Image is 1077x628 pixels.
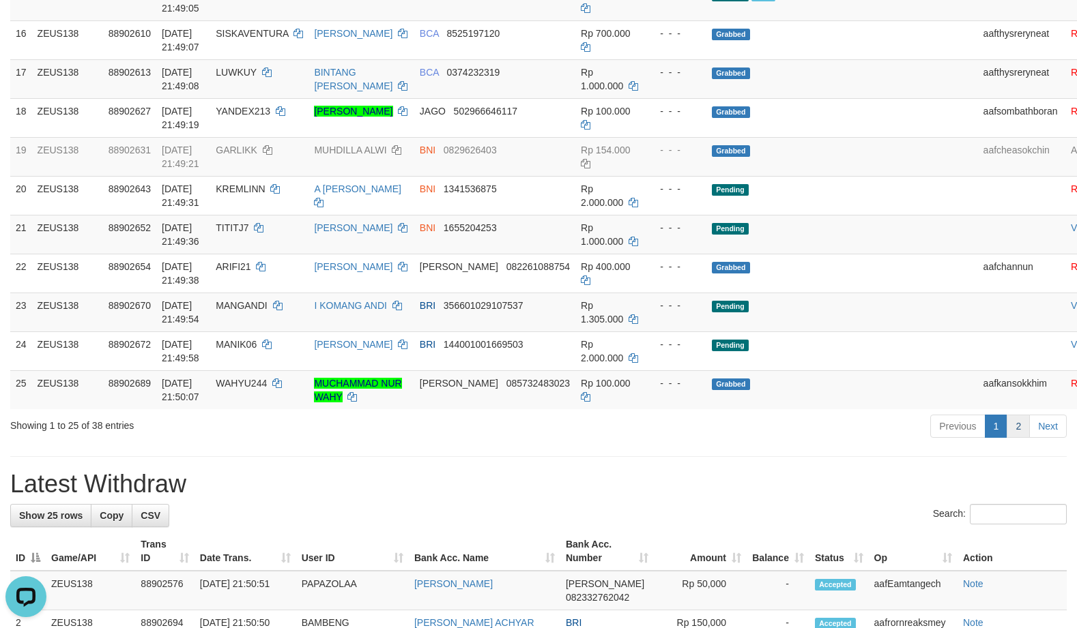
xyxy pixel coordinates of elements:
td: PAPAZOLAA [296,571,409,610]
td: ZEUS138 [32,176,103,215]
div: - - - [649,221,701,235]
span: Rp 1.000.000 [581,222,623,247]
th: Op: activate to sort column ascending [869,532,958,571]
a: Note [963,617,983,628]
span: Grabbed [712,145,750,157]
a: [PERSON_NAME] [314,28,392,39]
div: - - - [649,104,701,118]
td: aafcheasokchin [978,137,1065,176]
td: ZEUS138 [32,59,103,98]
span: [DATE] 21:49:38 [162,261,199,286]
td: 18 [10,98,32,137]
a: 2 [1007,415,1030,438]
span: ARIFI21 [216,261,250,272]
span: Copy 144001001669503 to clipboard [444,339,523,350]
input: Search: [970,504,1067,524]
td: 22 [10,254,32,293]
td: 20 [10,176,32,215]
th: User ID: activate to sort column ascending [296,532,409,571]
span: KREMLINN [216,183,265,194]
td: ZEUS138 [32,20,103,59]
span: 88902652 [109,222,151,233]
span: Rp 700.000 [581,28,630,39]
td: 24 [10,331,32,370]
span: Rp 1.000.000 [581,67,623,91]
span: [DATE] 21:50:07 [162,378,199,402]
td: Rp 50,000 [654,571,747,610]
a: [PERSON_NAME] [314,222,392,233]
th: Bank Acc. Number: activate to sort column ascending [560,532,654,571]
a: [PERSON_NAME] [314,339,392,350]
span: Rp 100.000 [581,106,630,117]
span: Accepted [815,579,856,590]
span: Rp 100.000 [581,378,630,389]
a: 1 [985,415,1008,438]
span: Pending [712,184,749,196]
span: Grabbed [712,106,750,118]
div: - - - [649,338,701,351]
span: [PERSON_NAME] [420,261,498,272]
td: ZEUS138 [46,571,135,610]
span: YANDEX213 [216,106,270,117]
span: Rp 400.000 [581,261,630,272]
span: [DATE] 21:49:07 [162,28,199,53]
span: Rp 2.000.000 [581,183,623,208]
span: Copy 356601029107537 to clipboard [444,300,523,311]
td: [DATE] 21:50:51 [195,571,296,610]
span: [DATE] 21:49:54 [162,300,199,325]
span: Grabbed [712,378,750,390]
th: ID: activate to sort column descending [10,532,46,571]
span: MANGANDI [216,300,267,311]
td: aafthysreryneat [978,59,1065,98]
span: Rp 154.000 [581,145,630,155]
th: Status: activate to sort column ascending [809,532,869,571]
span: 88902627 [109,106,151,117]
span: [PERSON_NAME] [566,578,644,589]
a: A [PERSON_NAME] [314,183,401,194]
th: Game/API: activate to sort column ascending [46,532,135,571]
th: Balance: activate to sort column ascending [747,532,809,571]
a: Show 25 rows [10,504,91,527]
span: Pending [712,223,749,235]
span: 88902610 [109,28,151,39]
span: Copy 082332762042 to clipboard [566,592,629,603]
div: Showing 1 to 25 of 38 entries [10,413,439,432]
div: - - - [649,376,701,390]
span: BCA [420,28,439,39]
td: aafchannun [978,254,1065,293]
span: SISKAVENTURA [216,28,288,39]
div: - - - [649,27,701,40]
a: MUCHAMMAD NUR WAHY [314,378,401,402]
div: - - - [649,260,701,273]
span: 88902613 [109,67,151,78]
th: Trans ID: activate to sort column ascending [135,532,195,571]
span: CSV [141,510,160,521]
span: BRI [420,300,435,311]
h1: Latest Withdraw [10,470,1067,498]
a: I KOMANG ANDI [314,300,387,311]
td: 23 [10,293,32,331]
td: aafkansokkhim [978,370,1065,409]
a: BINTANG [PERSON_NAME] [314,67,392,91]
td: aafsombathboran [978,98,1065,137]
div: - - - [649,182,701,196]
span: Copy 8525197120 to clipboard [447,28,500,39]
a: CSV [132,504,169,527]
td: ZEUS138 [32,370,103,409]
th: Bank Acc. Name: activate to sort column ascending [409,532,560,571]
span: MANIK06 [216,339,257,350]
span: Copy 085732483023 to clipboard [506,378,570,389]
td: ZEUS138 [32,137,103,176]
td: ZEUS138 [32,215,103,254]
td: aafthysreryneat [978,20,1065,59]
span: Grabbed [712,262,750,273]
span: BRI [420,339,435,350]
span: Grabbed [712,68,750,79]
div: - - - [649,299,701,312]
span: LUWKUY [216,67,257,78]
label: Search: [933,504,1067,524]
span: Rp 2.000.000 [581,339,623,363]
span: Grabbed [712,29,750,40]
span: BRI [566,617,581,628]
a: [PERSON_NAME] ACHYAR [414,617,534,628]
